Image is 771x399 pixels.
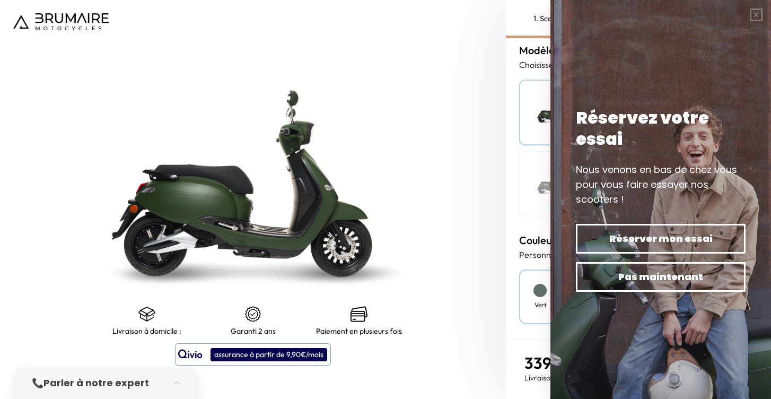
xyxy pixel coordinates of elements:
h4: Vert [535,300,546,310]
img: certificat-de-garantie.png [244,306,261,323]
div: assurance à partir de 9,90€/mois [211,348,327,361]
h3: Couleur [519,232,758,248]
p: Paiement en plusieurs fois [316,327,402,335]
h3: Modèle [519,42,758,58]
img: Scooter [525,157,579,210]
img: Scooter [525,86,579,139]
p: Garanti 2 ans [231,327,276,335]
p: Personnalisez la couleur de votre scooter : [519,248,758,261]
img: logo qivio [178,348,203,361]
span: 3390,00 € [524,353,601,373]
button: assurance à partir de 9,90€/mois [175,343,331,366]
p: Livraison estimée : [524,372,611,383]
img: Logo de Brumaire [13,13,109,30]
img: credit-cards.png [351,306,367,323]
img: shipping.png [138,306,155,323]
p: Livraison à domicile : [112,327,181,335]
p: Choisissez la puissance de votre moteur : [519,58,758,71]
